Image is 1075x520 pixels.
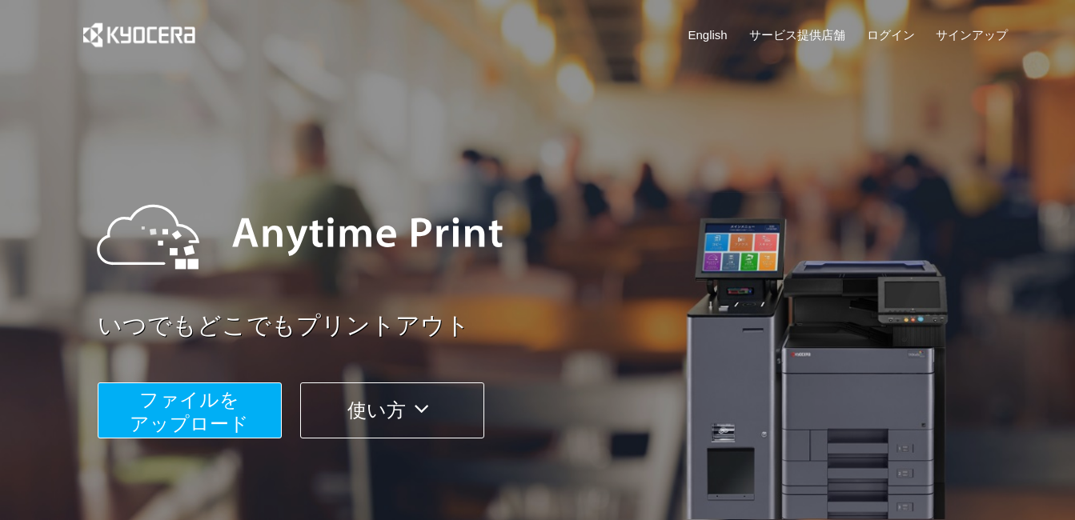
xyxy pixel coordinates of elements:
[936,26,1008,43] a: サインアップ
[300,382,484,438] button: 使い方
[867,26,915,43] a: ログイン
[749,26,845,43] a: サービス提供店舗
[98,309,1018,343] a: いつでもどこでもプリントアウト
[130,389,249,434] span: ファイルを ​​アップロード
[98,382,282,438] button: ファイルを​​アップロード
[688,26,728,43] a: English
